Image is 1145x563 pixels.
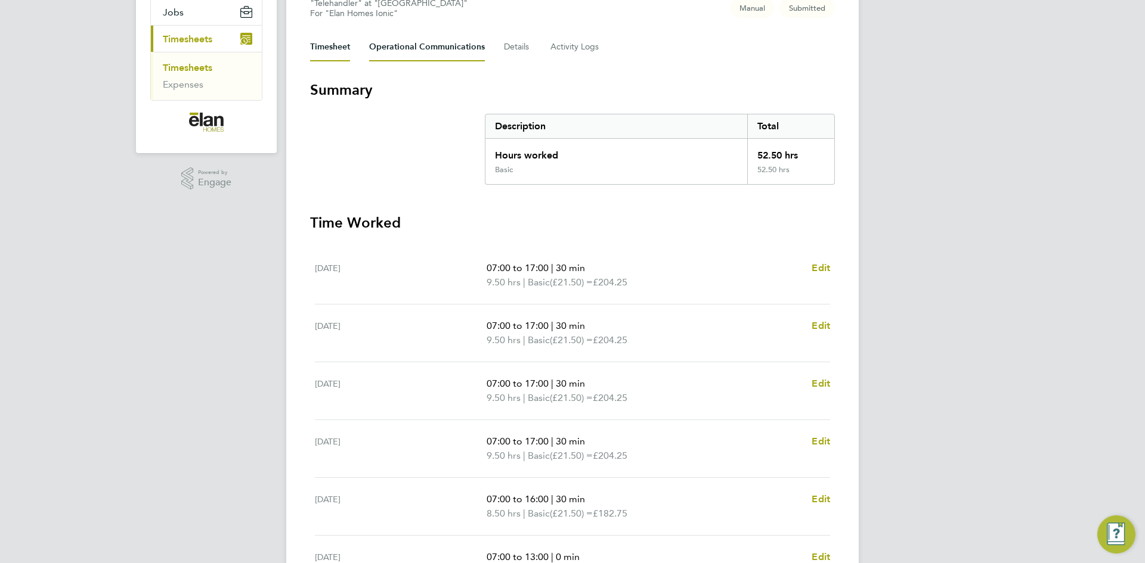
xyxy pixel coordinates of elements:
[550,334,593,346] span: (£21.50) =
[528,391,550,405] span: Basic
[310,8,468,18] div: For "Elan Homes Ionic"
[487,262,549,273] span: 07:00 to 17:00
[551,262,553,273] span: |
[812,378,830,389] span: Edit
[593,334,627,346] span: £204.25
[812,551,830,562] span: Edit
[528,275,550,290] span: Basic
[812,262,830,273] span: Edit
[523,450,525,461] span: |
[487,450,521,461] span: 9.50 hrs
[528,506,550,521] span: Basic
[528,449,550,463] span: Basic
[198,167,231,178] span: Powered by
[556,551,580,562] span: 0 min
[163,62,212,73] a: Timesheets
[551,436,553,447] span: |
[747,139,834,165] div: 52.50 hrs
[315,492,487,521] div: [DATE]
[151,26,262,52] button: Timesheets
[504,33,531,61] button: Details
[812,261,830,275] a: Edit
[487,551,549,562] span: 07:00 to 13:00
[487,276,521,288] span: 9.50 hrs
[487,334,521,346] span: 9.50 hrs
[551,378,553,389] span: |
[556,262,585,273] span: 30 min
[310,80,835,99] h3: Summary
[556,378,585,389] span: 30 min
[551,493,553,505] span: |
[812,320,830,331] span: Edit
[181,167,232,190] a: Powered byEngage
[369,33,485,61] button: Operational Communications
[163,79,203,90] a: Expenses
[150,113,262,132] a: Go to home page
[487,508,521,519] span: 8.50 hrs
[487,493,549,505] span: 07:00 to 16:00
[315,261,487,290] div: [DATE]
[556,320,585,331] span: 30 min
[485,139,747,165] div: Hours worked
[315,377,487,405] div: [DATE]
[812,434,830,449] a: Edit
[523,276,525,288] span: |
[812,319,830,333] a: Edit
[556,436,585,447] span: 30 min
[556,493,585,505] span: 30 min
[593,508,627,519] span: £182.75
[163,33,212,45] span: Timesheets
[550,33,601,61] button: Activity Logs
[315,319,487,347] div: [DATE]
[747,114,834,138] div: Total
[812,492,830,506] a: Edit
[550,392,593,403] span: (£21.50) =
[495,165,513,175] div: Basic
[310,33,350,61] button: Timesheet
[487,392,521,403] span: 9.50 hrs
[163,7,184,18] span: Jobs
[550,508,593,519] span: (£21.50) =
[812,436,830,447] span: Edit
[523,508,525,519] span: |
[1097,515,1135,553] button: Engage Resource Center
[151,52,262,100] div: Timesheets
[550,450,593,461] span: (£21.50) =
[485,114,747,138] div: Description
[189,113,224,132] img: elan-homes-logo-retina.png
[812,493,830,505] span: Edit
[593,276,627,288] span: £204.25
[550,276,593,288] span: (£21.50) =
[593,450,627,461] span: £204.25
[487,378,549,389] span: 07:00 to 17:00
[523,392,525,403] span: |
[485,114,835,185] div: Summary
[487,320,549,331] span: 07:00 to 17:00
[812,377,830,391] a: Edit
[551,320,553,331] span: |
[593,392,627,403] span: £204.25
[523,334,525,346] span: |
[487,436,549,447] span: 07:00 to 17:00
[198,178,231,188] span: Engage
[528,333,550,347] span: Basic
[310,213,835,232] h3: Time Worked
[551,551,553,562] span: |
[747,165,834,184] div: 52.50 hrs
[315,434,487,463] div: [DATE]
